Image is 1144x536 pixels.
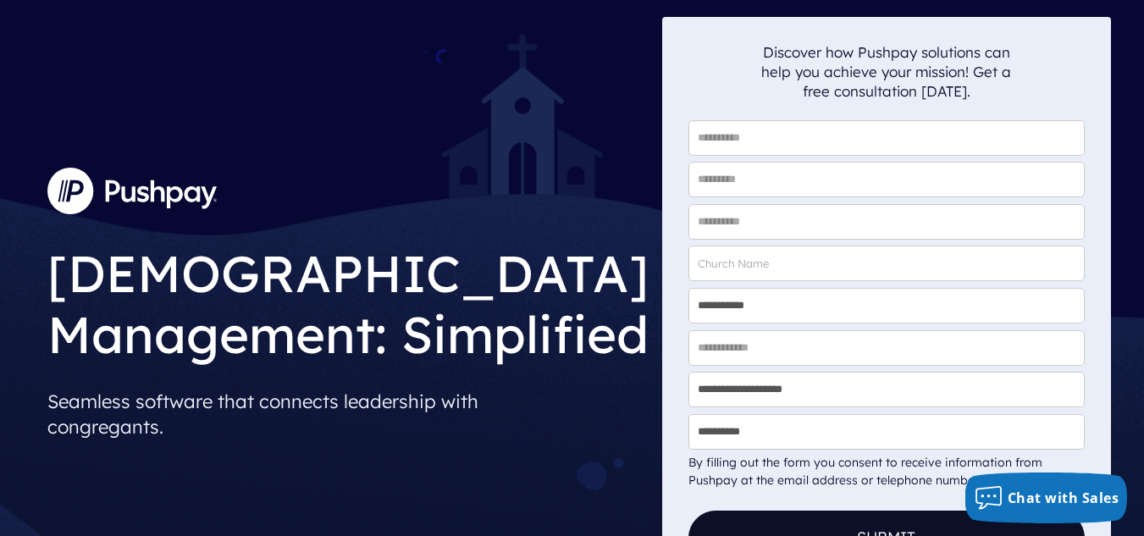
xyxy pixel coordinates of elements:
[47,229,649,369] h1: [DEMOGRAPHIC_DATA] Management: Simplified
[47,382,649,446] p: Seamless software that connects leadership with congregants.
[1008,489,1119,507] span: Chat with Sales
[688,246,1085,281] input: Church Name
[688,454,1085,489] div: By filling out the form you consent to receive information from Pushpay at the email address or t...
[761,42,1012,101] p: Discover how Pushpay solutions can help you achieve your mission! Get a free consultation [DATE].
[965,472,1128,523] button: Chat with Sales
